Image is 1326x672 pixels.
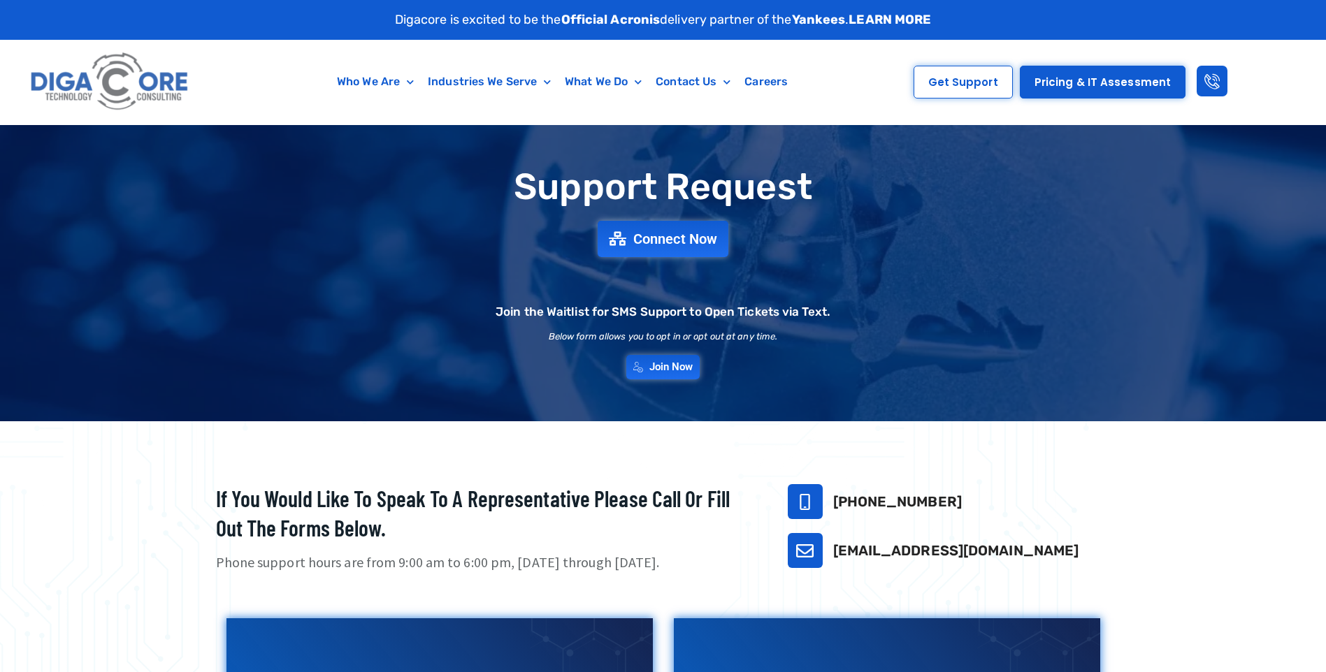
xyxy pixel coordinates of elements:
[833,542,1079,559] a: [EMAIL_ADDRESS][DOMAIN_NAME]
[928,77,998,87] span: Get Support
[395,10,932,29] p: Digacore is excited to be the delivery partner of the .
[558,66,649,98] a: What We Do
[788,533,823,568] a: support@digacore.com
[1020,66,1186,98] a: Pricing & IT Assessment
[914,66,1013,98] a: Get Support
[598,221,728,257] a: Connect Now
[792,12,846,27] strong: Yankees
[649,362,693,372] span: Join Now
[261,66,864,98] nav: Menu
[216,553,753,573] p: Phone support hours are from 9:00 am to 6:00 pm, [DATE] through [DATE].
[421,66,558,98] a: Industries We Serve
[549,332,778,341] h2: Below form allows you to opt in or opt out at any time.
[633,232,717,246] span: Connect Now
[849,12,931,27] a: LEARN MORE
[737,66,795,98] a: Careers
[649,66,737,98] a: Contact Us
[1035,77,1171,87] span: Pricing & IT Assessment
[561,12,661,27] strong: Official Acronis
[216,484,753,542] h2: If you would like to speak to a representative please call or fill out the forms below.
[496,306,830,318] h2: Join the Waitlist for SMS Support to Open Tickets via Text.
[833,493,962,510] a: [PHONE_NUMBER]
[330,66,421,98] a: Who We Are
[788,484,823,519] a: 732-646-5725
[626,355,700,379] a: Join Now
[27,47,194,117] img: Digacore logo 1
[181,167,1146,207] h1: Support Request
